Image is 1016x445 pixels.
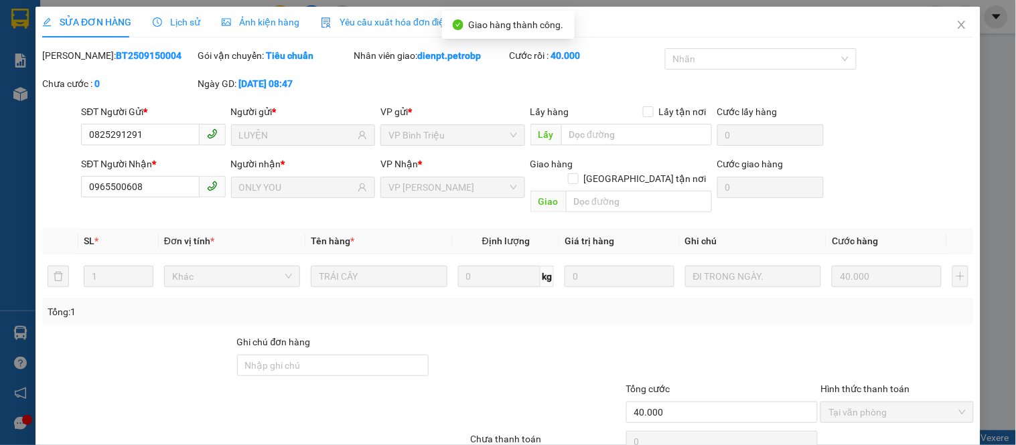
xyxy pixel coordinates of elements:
[358,183,367,192] span: user
[222,17,231,27] span: picture
[311,266,447,287] input: VD: Bàn, Ghế
[354,48,506,63] div: Nhân viên giao:
[717,177,824,198] input: Cước giao hàng
[116,50,182,61] b: BT2509150004
[828,402,965,422] span: Tại văn phòng
[358,130,367,140] span: user
[48,304,393,319] div: Tổng: 1
[551,50,580,61] b: 40.000
[239,180,355,195] input: Tên người nhận
[509,48,662,63] div: Cước rồi :
[680,228,826,254] th: Ghi chú
[172,266,292,286] span: Khác
[561,124,712,145] input: Dọc đường
[388,177,516,197] span: VP Minh Hưng
[482,236,530,246] span: Định lượng
[81,157,225,171] div: SĐT Người Nhận
[42,17,131,27] span: SỬA ĐƠN HÀNG
[956,19,967,30] span: close
[153,17,200,27] span: Lịch sử
[321,17,462,27] span: Yêu cầu xuất hóa đơn điện tử
[717,159,784,169] label: Cước giao hàng
[321,17,332,28] img: icon
[579,171,712,186] span: [GEOGRAPHIC_DATA] tận nơi
[530,159,573,169] span: Giao hàng
[207,128,218,139] span: phone
[239,128,355,143] input: Tên người gửi
[198,76,351,91] div: Ngày GD:
[48,266,69,287] button: delete
[417,50,481,61] b: dienpt.petrobp
[717,106,778,117] label: Cước lấy hàng
[654,104,712,119] span: Lấy tận nơi
[380,159,418,169] span: VP Nhận
[832,266,942,287] input: 0
[237,355,429,376] input: Ghi chú đơn hàng
[231,104,375,119] div: Người gửi
[626,383,670,394] span: Tổng cước
[685,266,821,287] input: Ghi Chú
[237,337,311,347] label: Ghi chú đơn hàng
[530,191,566,212] span: Giao
[943,7,981,44] button: Close
[198,48,351,63] div: Gói vận chuyển:
[239,78,293,89] b: [DATE] 08:47
[952,266,968,287] button: plus
[222,17,299,27] span: Ảnh kiện hàng
[565,236,614,246] span: Giá trị hàng
[153,17,162,27] span: clock-circle
[84,236,94,246] span: SL
[717,124,824,146] input: Cước lấy hàng
[207,181,218,191] span: phone
[820,383,910,394] label: Hình thức thanh toán
[42,76,195,91] div: Chưa cước :
[566,191,712,212] input: Dọc đường
[530,106,569,117] span: Lấy hàng
[94,78,100,89] b: 0
[388,125,516,145] span: VP Bình Triệu
[453,19,463,30] span: check-circle
[81,104,225,119] div: SĐT Người Gửi
[380,104,524,119] div: VP gửi
[311,236,354,246] span: Tên hàng
[540,266,554,287] span: kg
[42,48,195,63] div: [PERSON_NAME]:
[530,124,561,145] span: Lấy
[231,157,375,171] div: Người nhận
[832,236,878,246] span: Cước hàng
[469,19,564,30] span: Giao hàng thành công.
[164,236,214,246] span: Đơn vị tính
[565,266,674,287] input: 0
[42,17,52,27] span: edit
[267,50,314,61] b: Tiêu chuẩn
